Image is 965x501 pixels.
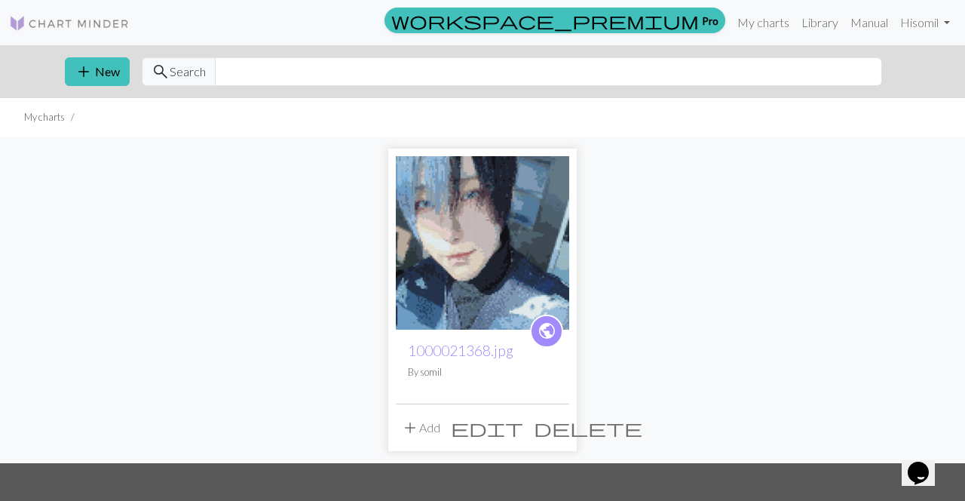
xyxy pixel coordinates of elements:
button: Edit [446,413,528,442]
p: By somil [408,365,557,380]
span: search [152,61,170,82]
img: Logo [9,14,130,32]
a: My charts [731,8,795,38]
button: New [65,57,130,86]
button: Add [396,413,446,442]
i: public [538,316,556,346]
span: add [75,61,93,82]
button: Delete [528,413,648,442]
iframe: chat widget [902,441,950,486]
a: Library [795,8,844,38]
li: My charts [24,110,65,124]
a: Pro [384,8,725,33]
span: workspace_premium [391,10,699,31]
span: edit [451,417,523,438]
a: Hisomil [894,8,956,38]
span: add [401,417,419,438]
span: public [538,319,556,343]
a: public [530,315,563,348]
a: Manual [844,8,894,38]
i: Edit [451,419,523,437]
span: delete [534,417,642,438]
a: 1000021368.jpg [408,342,513,359]
a: 1000021368.jpg [396,234,569,248]
span: Search [170,63,206,81]
img: 1000021368.jpg [396,156,569,330]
